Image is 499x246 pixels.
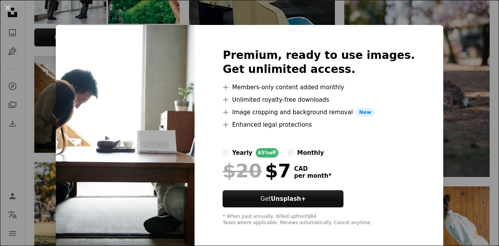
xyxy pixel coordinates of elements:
[294,165,331,172] span: CAD
[232,148,252,158] div: yearly
[294,172,331,179] span: per month *
[223,161,291,181] div: $7
[223,150,229,156] input: yearly65%off
[223,120,415,129] li: Enhanced legal protections
[223,83,415,92] li: Members-only content added monthly
[223,190,343,207] button: GetUnsplash+
[297,148,324,158] div: monthly
[223,161,262,181] span: $20
[223,48,415,76] h2: Premium, ready to use images. Get unlimited access.
[223,108,415,117] li: Image cropping and background removal
[356,108,375,117] span: New
[223,214,415,226] div: * When paid annually, billed upfront $84 Taxes where applicable. Renews automatically. Cancel any...
[256,148,279,158] div: 65% off
[271,195,306,202] strong: Unsplash+
[288,150,294,156] input: monthly
[223,95,415,104] li: Unlimited royalty-free downloads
